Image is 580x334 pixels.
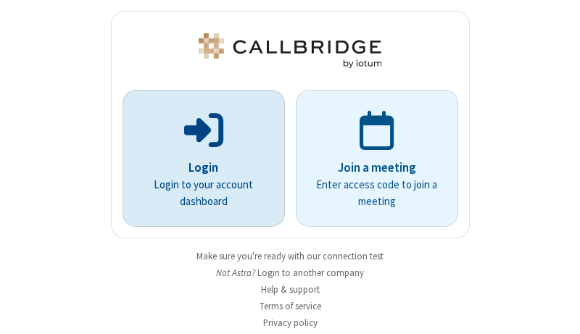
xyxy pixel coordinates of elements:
p: Login [143,159,265,178]
p: Enter access code to join a meeting [316,177,438,209]
p: Login to your account dashboard [143,177,265,209]
a: Join a meetingEnter access code to join a meeting [296,90,458,227]
a: Terms of service [260,300,321,312]
li: Not Astra? [111,266,470,280]
p: Join a meeting [316,159,438,178]
a: Privacy policy [263,317,318,329]
button: LoginLogin to your account dashboard [123,90,285,227]
a: Make sure you're ready with our connection test [196,250,384,262]
img: Astra [196,33,384,68]
button: Login to another company [257,266,364,280]
a: Help & support [261,283,320,296]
